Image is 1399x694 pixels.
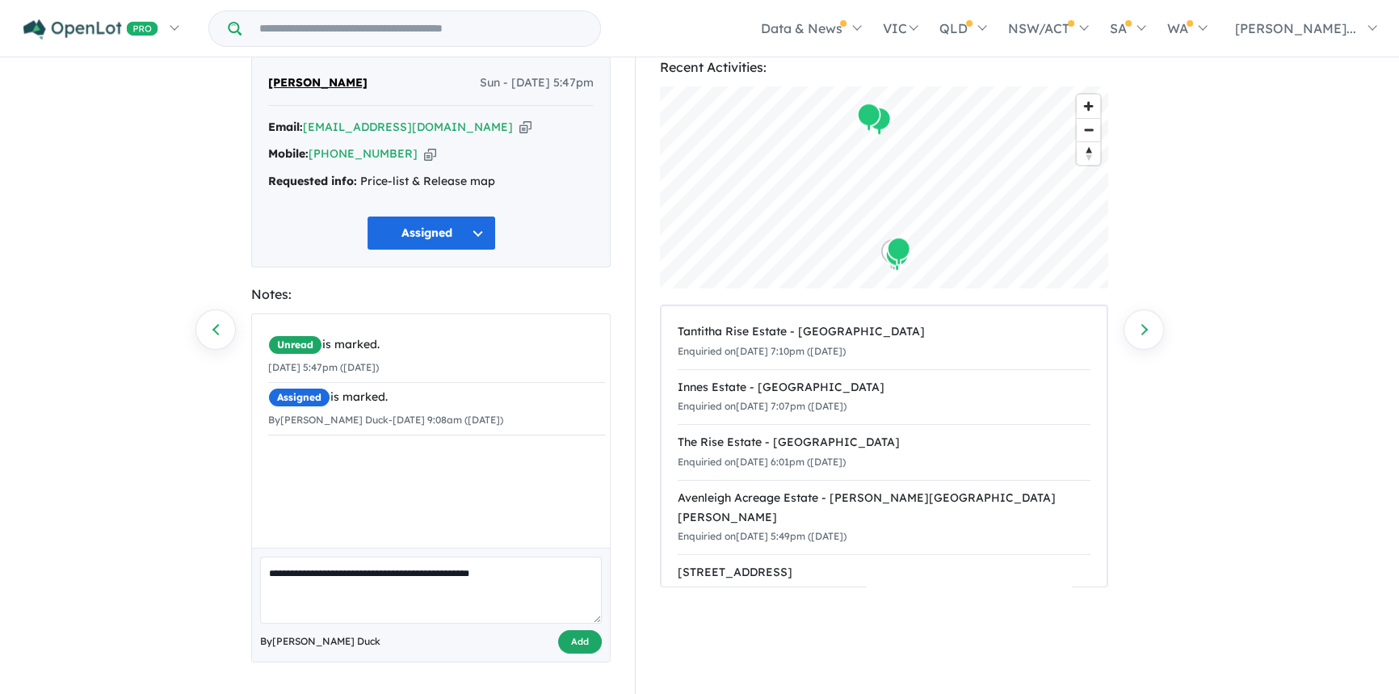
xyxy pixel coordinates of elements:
button: Add [558,630,602,654]
div: Map marker [868,107,892,137]
button: Copy [424,145,436,162]
a: The Rise Estate - [GEOGRAPHIC_DATA]Enquiried on[DATE] 6:01pm ([DATE]) [678,424,1090,481]
button: Copy [519,119,531,136]
div: Recent Activities: [660,57,1108,78]
span: [PERSON_NAME]... [1235,20,1356,36]
small: Enquiried on [DATE] 7:10pm ([DATE]) [678,345,846,357]
input: Try estate name, suburb, builder or developer [245,11,597,46]
span: Unread [268,335,322,355]
a: Innes Estate - [GEOGRAPHIC_DATA]Enquiried on[DATE] 7:07pm ([DATE]) [678,369,1090,426]
span: Assigned [268,388,330,407]
span: Sun - [DATE] 5:47pm [480,74,594,93]
img: Openlot PRO Logo White [23,19,158,40]
a: [EMAIL_ADDRESS][DOMAIN_NAME] [303,120,513,134]
div: The Rise Estate - [GEOGRAPHIC_DATA] [678,433,1090,452]
button: Assigned [367,216,496,250]
div: Map marker [887,237,911,267]
div: Notes: [251,284,611,305]
span: Zoom out [1077,119,1100,141]
a: [STREET_ADDRESS]Enquiried on[DATE] 5:48pm ([DATE]) [678,554,1090,611]
div: [STREET_ADDRESS] [678,563,1090,583]
a: Tantitha Rise Estate - [GEOGRAPHIC_DATA]Enquiried on[DATE] 7:10pm ([DATE]) [678,314,1090,370]
div: Map marker [857,103,881,132]
div: Avenleigh Acreage Estate - [PERSON_NAME][GEOGRAPHIC_DATA][PERSON_NAME] [678,489,1090,528]
button: Zoom out [1077,118,1100,141]
span: [PERSON_NAME] [268,74,368,93]
a: Avenleigh Acreage Estate - [PERSON_NAME][GEOGRAPHIC_DATA][PERSON_NAME]Enquiried on[DATE] 5:49pm (... [678,480,1090,555]
span: By [PERSON_NAME] Duck [260,633,380,650]
div: Map marker [885,242,910,272]
span: Reset bearing to north [1077,142,1100,165]
strong: Mobile: [268,146,309,161]
button: Zoom in [1077,95,1100,118]
canvas: Map [660,86,1108,288]
small: Enquiried on [DATE] 7:07pm ([DATE]) [678,400,847,412]
div: Map marker [881,239,905,269]
button: Reset bearing to north [1077,141,1100,165]
small: Enquiried on [DATE] 5:48pm ([DATE]) [678,586,847,598]
div: Innes Estate - [GEOGRAPHIC_DATA] [678,378,1090,397]
small: Enquiried on [DATE] 5:49pm ([DATE]) [678,530,847,542]
div: Price-list & Release map [268,172,594,191]
small: Enquiried on [DATE] 6:01pm ([DATE]) [678,456,846,468]
strong: Email: [268,120,303,134]
small: [DATE] 5:47pm ([DATE]) [268,361,379,373]
strong: Requested info: [268,174,357,188]
div: is marked. [268,388,605,407]
div: is marked. [268,335,605,355]
div: Tantitha Rise Estate - [GEOGRAPHIC_DATA] [678,322,1090,342]
small: By [PERSON_NAME] Duck - [DATE] 9:08am ([DATE]) [268,414,503,426]
a: [PHONE_NUMBER] [309,146,418,161]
